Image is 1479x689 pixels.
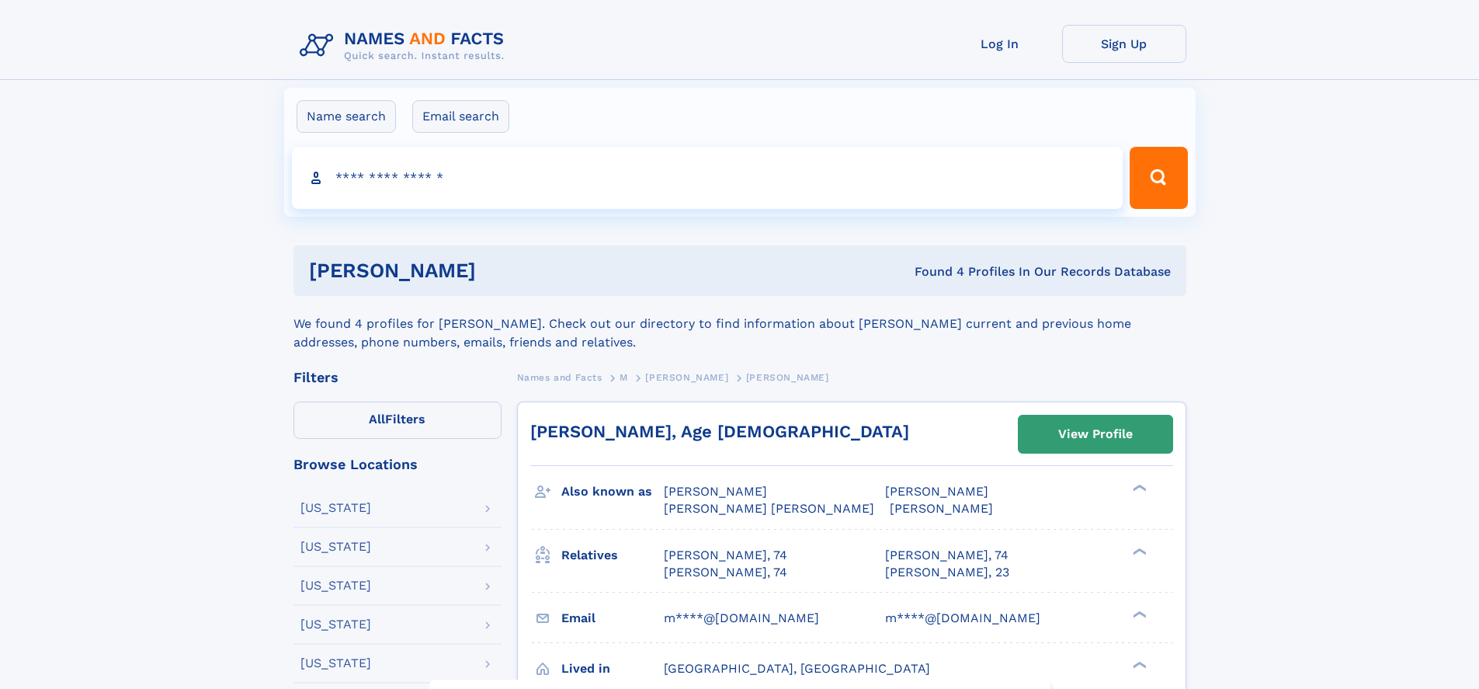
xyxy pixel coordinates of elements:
[664,661,930,676] span: [GEOGRAPHIC_DATA], [GEOGRAPHIC_DATA]
[1019,416,1172,453] a: View Profile
[1129,609,1147,619] div: ❯
[664,484,767,499] span: [PERSON_NAME]
[561,478,664,505] h3: Also known as
[645,372,728,383] span: [PERSON_NAME]
[369,412,385,426] span: All
[620,372,628,383] span: M
[645,367,728,387] a: [PERSON_NAME]
[664,564,787,581] a: [PERSON_NAME], 74
[1130,147,1187,209] button: Search Button
[561,656,664,682] h3: Lived in
[1129,659,1147,670] div: ❯
[890,501,993,516] span: [PERSON_NAME]
[293,25,517,67] img: Logo Names and Facts
[530,422,909,441] a: [PERSON_NAME], Age [DEMOGRAPHIC_DATA]
[561,605,664,632] h3: Email
[293,458,502,472] div: Browse Locations
[620,367,628,387] a: M
[300,579,371,592] div: [US_STATE]
[746,372,829,383] span: [PERSON_NAME]
[297,100,396,133] label: Name search
[412,100,509,133] label: Email search
[1129,483,1147,493] div: ❯
[293,371,502,385] div: Filters
[885,484,988,499] span: [PERSON_NAME]
[695,263,1171,280] div: Found 4 Profiles In Our Records Database
[300,657,371,670] div: [US_STATE]
[885,547,1009,564] a: [PERSON_NAME], 74
[664,547,787,564] a: [PERSON_NAME], 74
[309,261,696,280] h1: [PERSON_NAME]
[517,367,602,387] a: Names and Facts
[938,25,1062,63] a: Log In
[1062,25,1186,63] a: Sign Up
[664,501,874,516] span: [PERSON_NAME] [PERSON_NAME]
[293,402,502,439] label: Filters
[1058,416,1133,452] div: View Profile
[885,564,1009,581] a: [PERSON_NAME], 23
[561,542,664,569] h3: Relatives
[300,618,371,631] div: [US_STATE]
[292,147,1123,209] input: search input
[300,541,371,553] div: [US_STATE]
[300,502,371,514] div: [US_STATE]
[1129,546,1147,556] div: ❯
[293,296,1186,352] div: We found 4 profiles for [PERSON_NAME]. Check out our directory to find information about [PERSON_...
